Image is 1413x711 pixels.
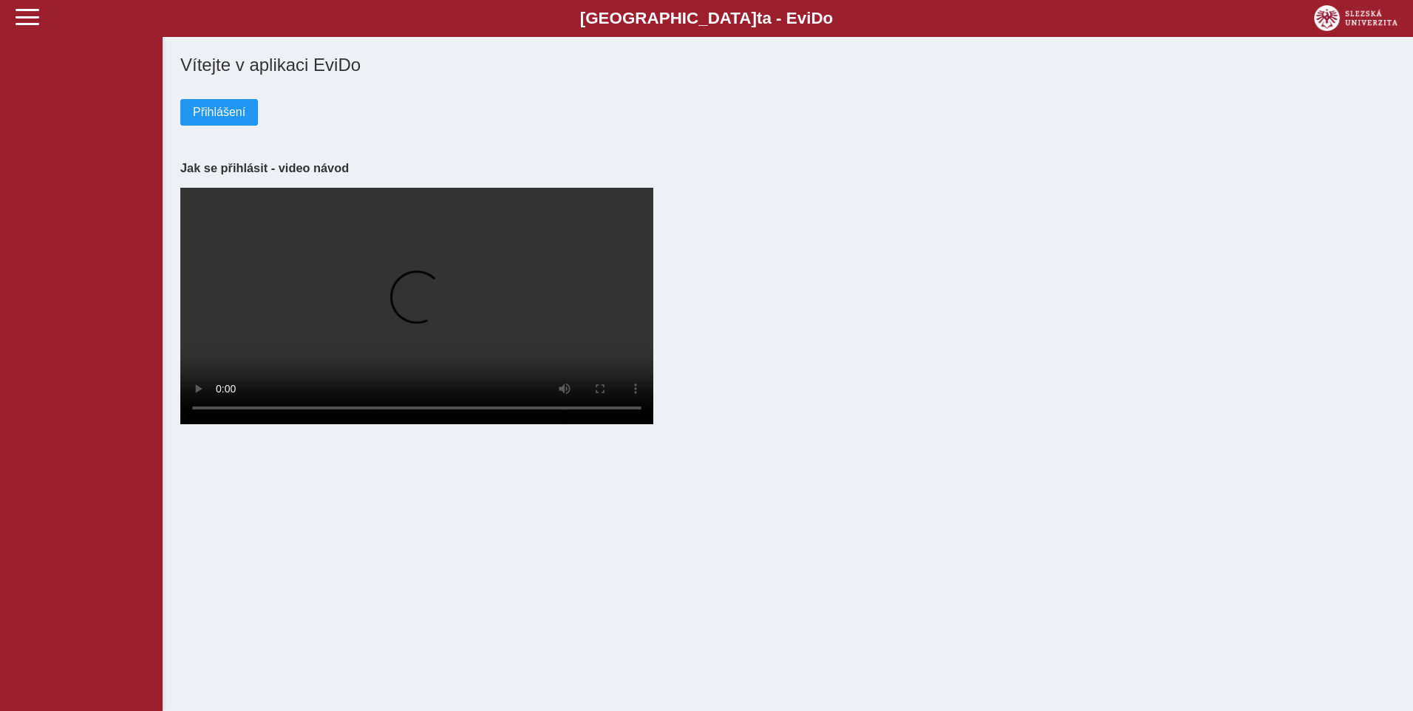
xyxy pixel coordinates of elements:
[44,9,1369,28] b: [GEOGRAPHIC_DATA] a - Evi
[811,9,823,27] span: D
[180,188,653,424] video: Your browser does not support the video tag.
[1314,5,1397,31] img: logo_web_su.png
[180,161,1395,175] h3: Jak se přihlásit - video návod
[180,99,258,126] button: Přihlášení
[823,9,834,27] span: o
[193,106,245,119] span: Přihlášení
[180,55,1395,75] h1: Vítejte v aplikaci EviDo
[757,9,762,27] span: t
